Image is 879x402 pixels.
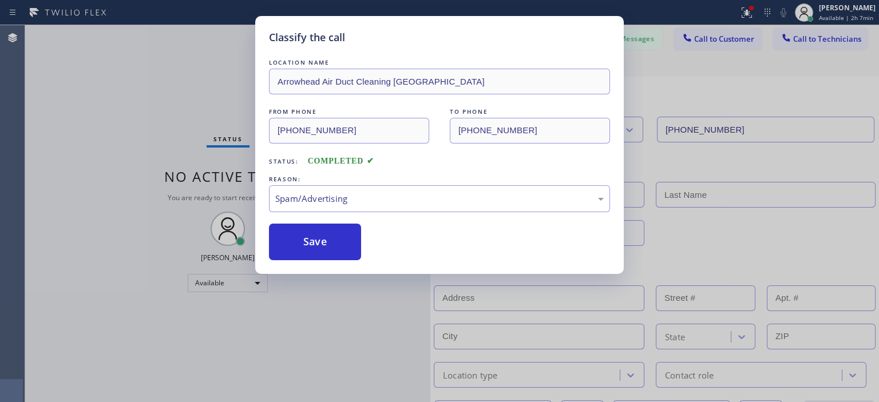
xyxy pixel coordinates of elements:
h5: Classify the call [269,30,345,45]
input: From phone [269,118,429,144]
div: REASON: [269,173,610,185]
button: Save [269,224,361,260]
span: COMPLETED [308,157,374,165]
input: To phone [450,118,610,144]
div: FROM PHONE [269,106,429,118]
div: TO PHONE [450,106,610,118]
span: Status: [269,157,299,165]
div: LOCATION NAME [269,57,610,69]
div: Spam/Advertising [275,192,604,205]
